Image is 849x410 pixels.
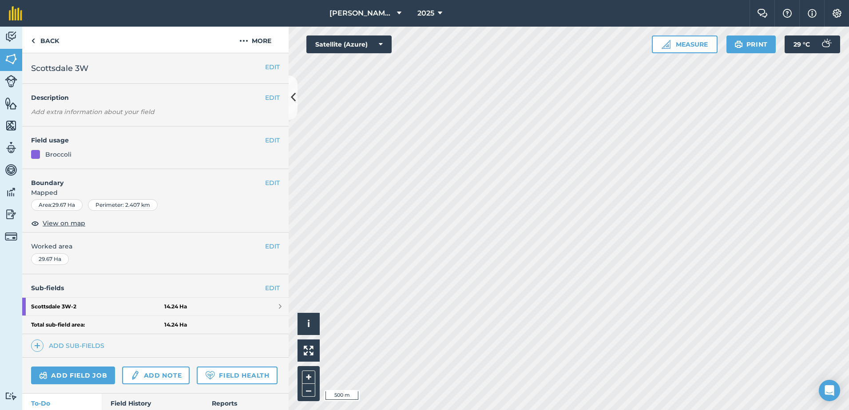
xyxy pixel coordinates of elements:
button: EDIT [265,241,280,251]
img: svg+xml;base64,PHN2ZyB4bWxucz0iaHR0cDovL3d3dy53My5vcmcvMjAwMC9zdmciIHdpZHRoPSIxNCIgaGVpZ2h0PSIyNC... [34,340,40,351]
img: Two speech bubbles overlapping with the left bubble in the forefront [757,9,768,18]
a: Add note [122,367,190,384]
a: EDIT [265,283,280,293]
span: Scottsdale 3W [31,62,88,75]
img: svg+xml;base64,PD94bWwgdmVyc2lvbj0iMS4wIiBlbmNvZGluZz0idXRmLTgiPz4KPCEtLSBHZW5lcmF0b3I6IEFkb2JlIE... [130,370,140,381]
img: svg+xml;base64,PD94bWwgdmVyc2lvbj0iMS4wIiBlbmNvZGluZz0idXRmLTgiPz4KPCEtLSBHZW5lcmF0b3I6IEFkb2JlIE... [5,141,17,154]
button: – [302,384,315,397]
strong: Total sub-field area: [31,321,164,328]
span: i [307,318,310,329]
button: 29 °C [785,35,840,53]
img: Ruler icon [662,40,670,49]
a: Add sub-fields [31,339,108,352]
img: svg+xml;base64,PHN2ZyB4bWxucz0iaHR0cDovL3d3dy53My5vcmcvMjAwMC9zdmciIHdpZHRoPSIyMCIgaGVpZ2h0PSIyNC... [239,35,248,46]
img: fieldmargin Logo [9,6,22,20]
button: Print [726,35,776,53]
img: svg+xml;base64,PD94bWwgdmVyc2lvbj0iMS4wIiBlbmNvZGluZz0idXRmLTgiPz4KPCEtLSBHZW5lcmF0b3I6IEFkb2JlIE... [5,163,17,177]
h4: Sub-fields [22,283,289,293]
button: Measure [652,35,718,53]
img: svg+xml;base64,PD94bWwgdmVyc2lvbj0iMS4wIiBlbmNvZGluZz0idXRmLTgiPz4KPCEtLSBHZW5lcmF0b3I6IEFkb2JlIE... [5,75,17,87]
img: svg+xml;base64,PHN2ZyB4bWxucz0iaHR0cDovL3d3dy53My5vcmcvMjAwMC9zdmciIHdpZHRoPSI1NiIgaGVpZ2h0PSI2MC... [5,97,17,110]
button: EDIT [265,93,280,102]
img: Four arrows, one pointing top left, one top right, one bottom right and the last bottom left [304,346,313,355]
button: More [222,27,289,53]
a: Field Health [197,367,277,384]
img: svg+xml;base64,PHN2ZyB4bWxucz0iaHR0cDovL3d3dy53My5vcmcvMjAwMC9zdmciIHdpZHRoPSI5IiBoZWlnaHQ9IjI0Ii... [31,35,35,46]
h4: Field usage [31,135,265,145]
img: svg+xml;base64,PD94bWwgdmVyc2lvbj0iMS4wIiBlbmNvZGluZz0idXRmLTgiPz4KPCEtLSBHZW5lcmF0b3I6IEFkb2JlIE... [5,230,17,243]
span: Mapped [22,188,289,197]
div: Area : 29.67 Ha [31,199,83,211]
div: Broccoli [45,150,71,159]
h4: Boundary [22,169,265,188]
a: Scottsdale 3W-214.24 Ha [22,298,289,315]
strong: 14.24 Ha [164,303,187,310]
div: Open Intercom Messenger [819,380,840,401]
img: svg+xml;base64,PD94bWwgdmVyc2lvbj0iMS4wIiBlbmNvZGluZz0idXRmLTgiPz4KPCEtLSBHZW5lcmF0b3I6IEFkb2JlIE... [5,30,17,43]
div: 29.67 Ha [31,253,69,265]
img: svg+xml;base64,PD94bWwgdmVyc2lvbj0iMS4wIiBlbmNvZGluZz0idXRmLTgiPz4KPCEtLSBHZW5lcmF0b3I6IEFkb2JlIE... [5,392,17,400]
button: EDIT [265,62,280,72]
strong: Scottsdale 3W - 2 [31,298,164,315]
h4: Description [31,93,280,102]
strong: 14.24 Ha [164,321,187,328]
button: Satellite (Azure) [306,35,392,53]
img: svg+xml;base64,PD94bWwgdmVyc2lvbj0iMS4wIiBlbmNvZGluZz0idXRmLTgiPz4KPCEtLSBHZW5lcmF0b3I6IEFkb2JlIE... [5,185,17,199]
span: [PERSON_NAME] Farming Company [329,8,393,19]
span: 2025 [417,8,434,19]
button: EDIT [265,178,280,188]
img: svg+xml;base64,PHN2ZyB4bWxucz0iaHR0cDovL3d3dy53My5vcmcvMjAwMC9zdmciIHdpZHRoPSI1NiIgaGVpZ2h0PSI2MC... [5,119,17,132]
img: A question mark icon [782,9,793,18]
img: svg+xml;base64,PHN2ZyB4bWxucz0iaHR0cDovL3d3dy53My5vcmcvMjAwMC9zdmciIHdpZHRoPSI1NiIgaGVpZ2h0PSI2MC... [5,52,17,66]
span: 29 ° C [793,35,810,53]
img: svg+xml;base64,PD94bWwgdmVyc2lvbj0iMS4wIiBlbmNvZGluZz0idXRmLTgiPz4KPCEtLSBHZW5lcmF0b3I6IEFkb2JlIE... [5,208,17,221]
img: svg+xml;base64,PHN2ZyB4bWxucz0iaHR0cDovL3d3dy53My5vcmcvMjAwMC9zdmciIHdpZHRoPSIxOSIgaGVpZ2h0PSIyNC... [734,39,743,50]
img: svg+xml;base64,PD94bWwgdmVyc2lvbj0iMS4wIiBlbmNvZGluZz0idXRmLTgiPz4KPCEtLSBHZW5lcmF0b3I6IEFkb2JlIE... [817,35,835,53]
img: svg+xml;base64,PHN2ZyB4bWxucz0iaHR0cDovL3d3dy53My5vcmcvMjAwMC9zdmciIHdpZHRoPSIxNyIgaGVpZ2h0PSIxNy... [808,8,817,19]
em: Add extra information about your field [31,108,155,116]
span: View on map [43,218,85,228]
img: svg+xml;base64,PHN2ZyB4bWxucz0iaHR0cDovL3d3dy53My5vcmcvMjAwMC9zdmciIHdpZHRoPSIxOCIgaGVpZ2h0PSIyNC... [31,218,39,229]
button: i [298,313,320,335]
img: A cog icon [832,9,842,18]
span: Worked area [31,241,280,251]
button: + [302,371,315,384]
a: Back [22,27,68,53]
button: EDIT [265,135,280,145]
div: Perimeter : 2.407 km [88,199,158,211]
img: svg+xml;base64,PD94bWwgdmVyc2lvbj0iMS4wIiBlbmNvZGluZz0idXRmLTgiPz4KPCEtLSBHZW5lcmF0b3I6IEFkb2JlIE... [39,370,48,381]
button: View on map [31,218,85,229]
a: Add field job [31,367,115,384]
